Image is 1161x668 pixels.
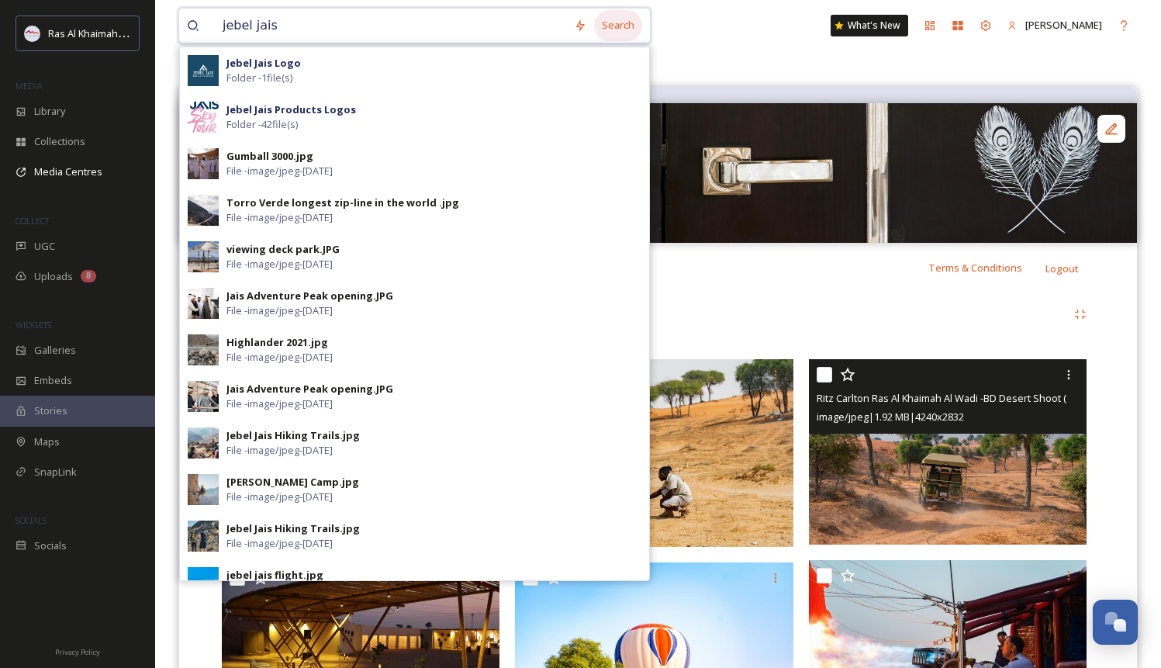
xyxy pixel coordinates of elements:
img: fbe052e6-0ab3-4432-996a-ccb912a28d3d.jpg [188,427,219,459]
img: 91b4d8f5-0402-443e-b2e2-39079652b157.jpg [188,148,219,179]
a: What's New [831,15,908,36]
a: Privacy Policy [55,642,100,660]
span: COLLECT [16,215,49,227]
span: File - image/jpeg - [DATE] [226,257,333,272]
span: UGC [34,239,55,254]
img: Ritz Carlton Ras Al Khaimah Al Wadi -BD Desert Shoot (1).jpg [515,359,796,548]
span: Uploads [34,269,73,284]
span: File - image/jpeg - [DATE] [226,536,333,551]
img: da4478dc-218a-43f5-ac07-9a3e6c276221.jpg [188,381,219,412]
span: File - image/jpeg - [DATE] [226,210,333,225]
div: Highlander 2021.jpg [226,335,328,350]
div: Jebel Jais Hiking Trails.jpg [226,428,360,443]
img: Waldorf Astoria Ras Al Khaimah .jpg [179,103,1137,243]
img: 315a7928-dcb9-4d11-aee8-3508ba712fd3.jpg [188,474,219,505]
span: Folder - 1 file(s) [226,71,292,85]
span: Folder - 42 file(s) [226,117,298,132]
span: File - image/jpeg - [DATE] [226,164,333,178]
span: Collections [34,134,85,149]
div: Search [594,10,642,40]
span: SOCIALS [16,514,47,526]
span: MEDIA [16,80,43,92]
span: File - image/jpeg - [DATE] [226,490,333,504]
span: File - image/jpeg - [DATE] [226,350,333,365]
div: Jais Adventure Peak opening.JPG [226,289,393,303]
input: Search your library [215,9,566,43]
a: Terms & Conditions [928,258,1045,277]
img: af2bcd5e-8ea5-473d-a2eb-1bac4ed7d8c7.jpg [188,55,219,86]
div: Gumball 3000.jpg [226,149,313,164]
span: Embeds [34,373,72,388]
img: Ritz Carlton Ras Al Khaimah Al Wadi -BD Desert Shoot (3).jpg [809,359,1087,545]
h3: Luxury Media Centre [178,41,1138,64]
a: [PERSON_NAME] [1000,10,1110,40]
span: Stories [34,403,67,418]
img: b02c90b8-1d94-4a92-bbe0-1813aad137b3.jpg [188,521,219,552]
div: Torro Verde longest zip-line in the world .jpg [226,196,459,210]
img: b5617cab-cb43-4884-94cf-2d55d9c758d4.jpg [188,288,219,319]
span: File - image/jpeg - [DATE] [226,443,333,458]
img: c3414964-c31b-44dc-9090-8d8fe6970faf.jpg [188,195,219,226]
span: Socials [34,538,67,553]
strong: Jebel Jais Products Logos [226,102,356,116]
span: SnapLink [34,465,77,479]
span: Terms & Conditions [928,261,1022,275]
strong: Jebel Jais Logo [226,56,301,70]
img: 3ad8c5a2-0c69-4ef5-ba2c-1f8dd600cbb8.jpg [188,334,219,365]
div: Jebel Jais Hiking Trails.jpg [226,521,360,536]
span: [PERSON_NAME] [1025,18,1102,32]
img: Logo_RAKTDA_RGB-01.png [25,26,40,41]
span: Galleries [34,343,76,358]
button: Open Chat [1093,600,1138,645]
span: File - image/jpeg - [DATE] [226,303,333,318]
div: viewing deck park.JPG [226,242,340,257]
img: 77b9f2cf-2fd6-4514-9d3a-6897fb725783.jpg [188,241,219,272]
div: [PERSON_NAME] Camp.jpg [226,475,359,490]
span: image/jpeg | 1.92 MB | 4240 x 2832 [817,410,964,424]
span: WIDGETS [16,319,51,331]
span: File - image/jpeg - [DATE] [226,396,333,411]
span: Ras Al Khaimah Tourism Development Authority [48,26,268,40]
img: 7d61c217-84cc-4c03-ace0-8d404a11be2c.jpg [188,567,219,598]
span: Maps [34,434,60,449]
span: Library [34,104,65,119]
div: Jais Adventure Peak opening.JPG [226,382,393,396]
span: Privacy Policy [55,647,100,657]
div: jebel jais flight.jpg [226,568,323,583]
span: Logout [1045,261,1079,275]
span: Media Centres [34,164,102,179]
span: Ritz Carlton Ras Al Khaimah Al Wadi -BD Desert Shoot (3).jpg [817,390,1090,405]
div: 8 [81,270,96,282]
img: b7d477d6-b1c5-42f3-a015-4572b584a7ff.jpg [188,102,219,133]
